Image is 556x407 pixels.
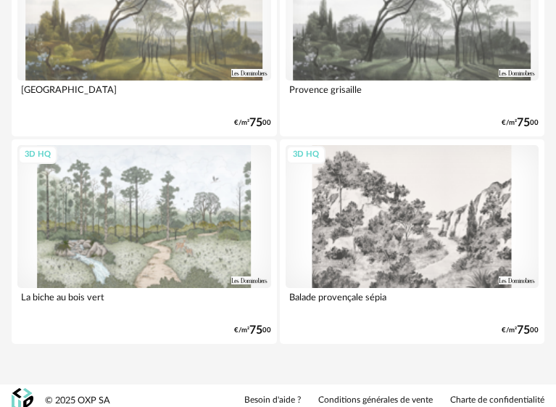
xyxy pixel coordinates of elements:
[517,118,530,128] span: 75
[244,395,301,406] a: Besoin d'aide ?
[280,139,545,344] a: 3D HQ Balade provençale sépia €/m²7500
[286,81,539,110] div: Provence grisaille
[249,118,262,128] span: 75
[502,326,539,335] div: €/m² 00
[17,81,271,110] div: [GEOGRAPHIC_DATA]
[234,326,271,335] div: €/m² 00
[18,146,57,164] div: 3D HQ
[318,395,433,406] a: Conditions générales de vente
[17,288,271,317] div: La biche au bois vert
[12,139,277,344] a: 3D HQ La biche au bois vert €/m²7500
[45,395,110,407] div: © 2025 OXP SA
[502,118,539,128] div: €/m² 00
[286,288,539,317] div: Balade provençale sépia
[249,326,262,335] span: 75
[450,395,544,406] a: Charte de confidentialité
[234,118,271,128] div: €/m² 00
[517,326,530,335] span: 75
[286,146,325,164] div: 3D HQ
